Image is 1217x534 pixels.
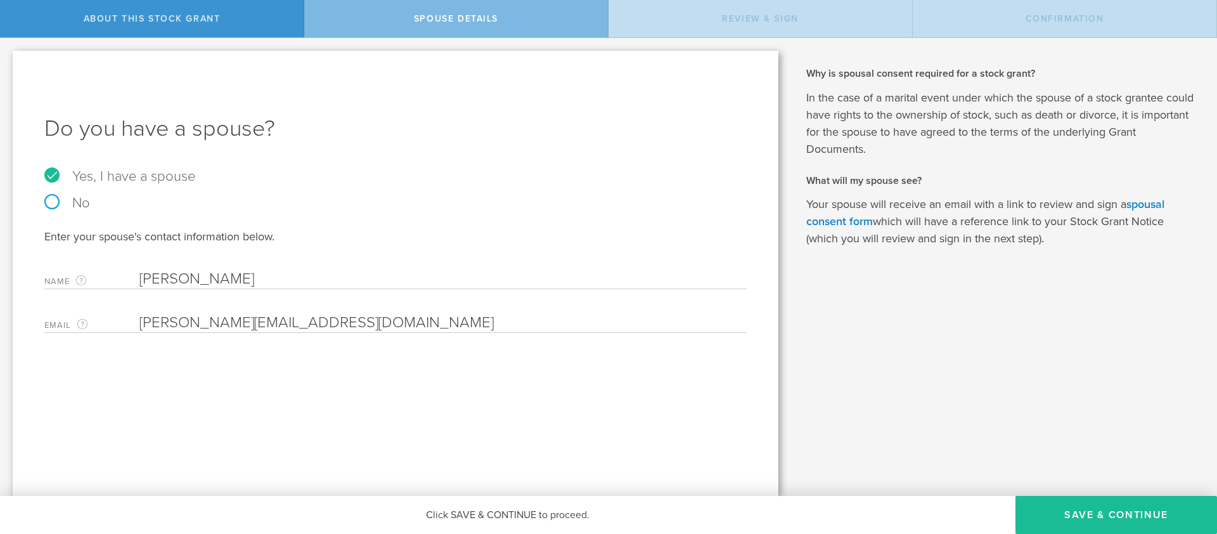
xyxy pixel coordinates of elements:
[414,13,498,24] span: Spouse Details
[806,174,1198,188] h2: What will my spouse see?
[806,67,1198,81] h2: Why is spousal consent required for a stock grant?
[44,318,139,332] label: Email
[44,274,139,289] label: Name
[1026,13,1104,24] span: Confirmation
[44,169,747,183] label: Yes, I have a spouse
[44,229,747,244] div: Enter your spouse's contact information below.
[806,89,1198,158] p: In the case of a marital event under which the spouse of a stock grantee could have rights to the...
[1015,496,1217,534] button: Save & Continue
[139,313,740,332] input: Required
[44,114,747,144] h1: Do you have a spouse?
[722,13,799,24] span: Review & Sign
[806,196,1198,247] p: Your spouse will receive an email with a link to review and sign a which will have a reference li...
[84,13,221,24] span: About this stock grant
[1154,435,1217,496] iframe: Chat Widget
[139,270,740,289] input: Required
[44,196,747,210] label: No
